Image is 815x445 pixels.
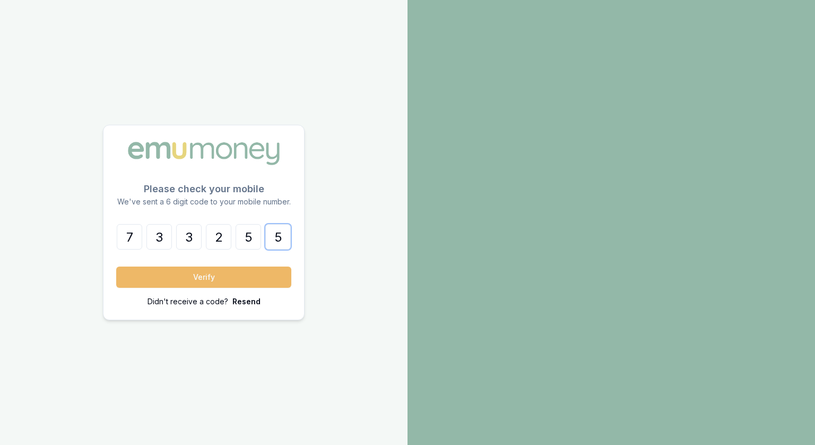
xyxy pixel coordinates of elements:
p: Resend [232,296,261,307]
p: We've sent a 6 digit code to your mobile number. [116,196,291,207]
p: Please check your mobile [116,182,291,196]
button: Verify [116,267,291,288]
p: Didn't receive a code? [148,296,228,307]
img: Emu Money [124,138,283,169]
